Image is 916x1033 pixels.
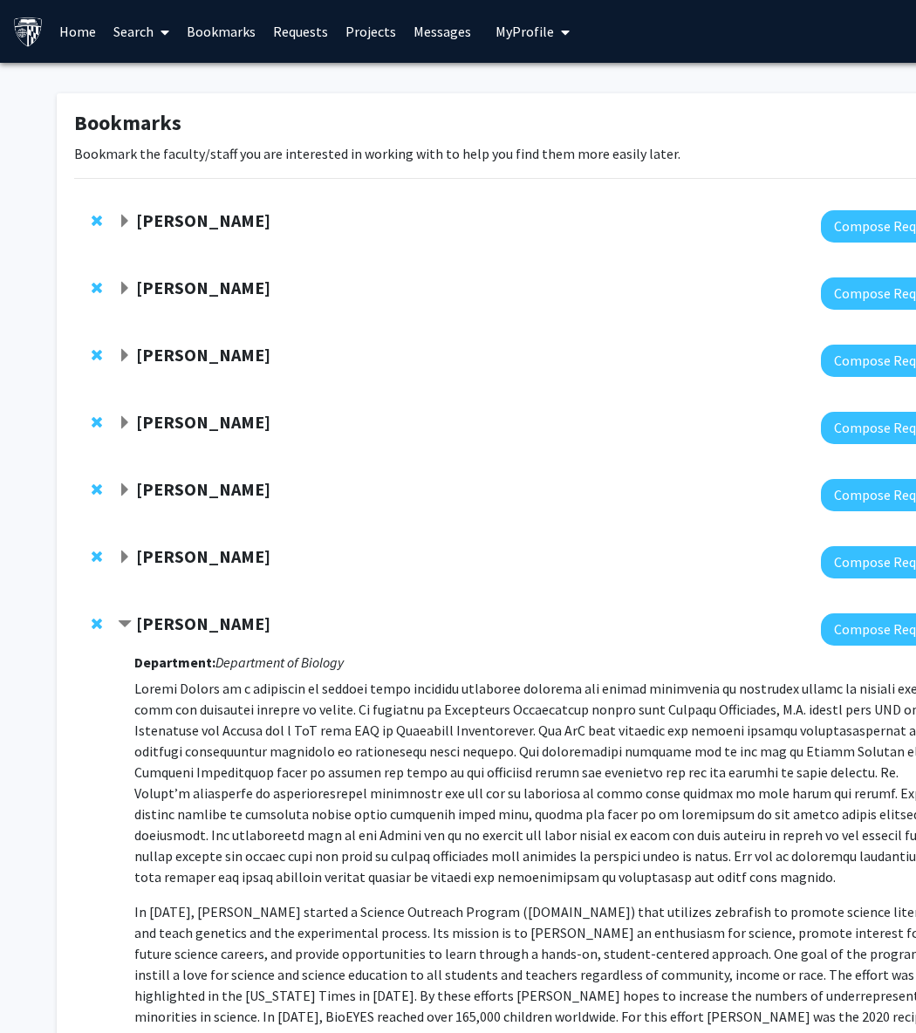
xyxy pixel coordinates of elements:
strong: [PERSON_NAME] [136,478,270,500]
a: Home [51,1,105,62]
span: Remove Alistair Kent from bookmarks [92,281,102,295]
span: Expand Hiromi Sesaki Bookmark [118,483,132,497]
span: Expand Fenan Rassu Bookmark [118,416,132,430]
a: Messages [405,1,480,62]
a: Projects [337,1,405,62]
span: Remove Jean Kim from bookmarks [92,214,102,228]
strong: [PERSON_NAME] [136,545,270,567]
span: Expand Yannis Paulus Bookmark [118,349,132,363]
strong: [PERSON_NAME] [136,612,270,634]
i: Department of Biology [215,653,344,671]
span: My Profile [496,23,554,40]
a: Bookmarks [178,1,264,62]
span: Expand Jean Kim Bookmark [118,215,132,229]
strong: [PERSON_NAME] [136,277,270,298]
span: Remove Steven Farber from bookmarks [92,617,102,631]
strong: Department: [134,653,215,671]
span: Contract Steven Farber Bookmark [118,618,132,632]
span: Remove Carl Wu from bookmarks [92,550,102,564]
a: Requests [264,1,337,62]
span: Expand Alistair Kent Bookmark [118,282,132,296]
span: Remove Hiromi Sesaki from bookmarks [92,482,102,496]
span: Expand Carl Wu Bookmark [118,551,132,564]
span: Remove Fenan Rassu from bookmarks [92,415,102,429]
strong: [PERSON_NAME] [136,209,270,231]
img: Johns Hopkins University Logo [13,17,44,47]
iframe: Chat [13,954,74,1020]
strong: [PERSON_NAME] [136,344,270,366]
span: Remove Yannis Paulus from bookmarks [92,348,102,362]
strong: [PERSON_NAME] [136,411,270,433]
a: Search [105,1,178,62]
